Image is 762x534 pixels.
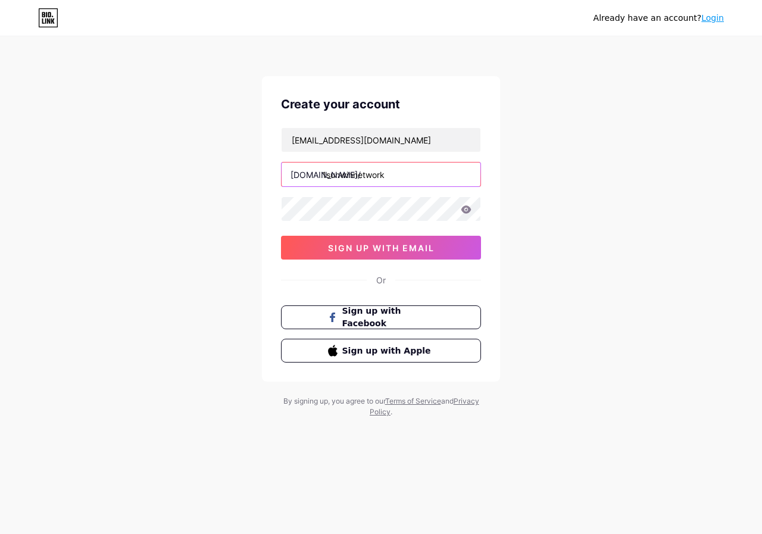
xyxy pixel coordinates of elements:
div: By signing up, you agree to our and . [280,396,482,417]
div: Or [376,274,386,286]
button: sign up with email [281,236,481,260]
a: Terms of Service [385,396,441,405]
div: Already have an account? [594,12,724,24]
input: username [282,163,480,186]
span: sign up with email [328,243,435,253]
span: Sign up with Facebook [342,305,435,330]
a: Login [701,13,724,23]
button: Sign up with Apple [281,339,481,363]
div: Create your account [281,95,481,113]
div: [DOMAIN_NAME]/ [291,168,361,181]
input: Email [282,128,480,152]
span: Sign up with Apple [342,345,435,357]
button: Sign up with Facebook [281,305,481,329]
